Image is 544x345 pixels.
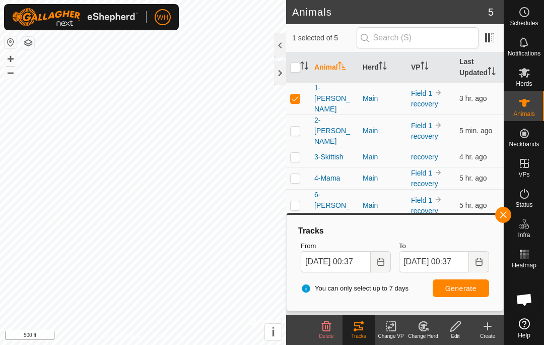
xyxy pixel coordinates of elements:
[411,100,438,108] a: recovery
[508,50,540,56] span: Notifications
[512,262,536,268] span: Heatmap
[411,169,432,177] a: Field 1
[411,153,438,161] a: recovery
[319,333,334,339] span: Delete
[469,251,489,272] button: Choose Date
[314,115,355,147] span: 2-[PERSON_NAME]
[343,332,375,340] div: Tracks
[488,69,496,77] p-sorticon: Activate to sort
[359,52,407,83] th: Herd
[411,180,438,188] a: recovery
[459,94,487,102] span: Oct 1, 2025 at 9:01 PM
[407,332,439,340] div: Change Herd
[301,241,391,251] label: From
[292,6,488,18] h2: Animals
[103,332,141,341] a: Privacy Policy
[153,332,183,341] a: Contact Us
[297,225,493,237] div: Tracks
[357,27,479,48] input: Search (S)
[515,202,532,208] span: Status
[310,52,359,83] th: Animal
[314,152,344,162] span: 3-Skittish
[411,207,438,215] a: recovery
[5,36,17,48] button: Reset Map
[5,66,17,78] button: –
[301,283,409,294] span: You can only select up to 7 days
[314,173,340,184] span: 4-Mama
[411,122,432,130] a: Field 1
[363,200,403,211] div: Main
[12,8,138,26] img: Gallagher Logo
[459,201,487,209] span: Oct 1, 2025 at 7:11 PM
[271,325,275,339] span: i
[433,279,489,297] button: Generate
[434,89,442,97] img: to
[265,324,282,340] button: i
[516,81,532,87] span: Herds
[518,332,530,338] span: Help
[314,190,355,221] span: 6-[PERSON_NAME]
[459,174,487,182] span: Oct 1, 2025 at 7:31 PM
[434,168,442,177] img: to
[459,153,487,161] span: Oct 1, 2025 at 8:21 PM
[510,20,538,26] span: Schedules
[157,12,168,23] span: WH
[518,171,529,178] span: VPs
[421,63,429,71] p-sorticon: Activate to sort
[411,89,432,97] a: Field 1
[5,53,17,65] button: +
[314,83,355,114] span: 1-[PERSON_NAME]
[399,241,489,251] label: To
[439,332,471,340] div: Edit
[363,93,403,104] div: Main
[411,196,432,204] a: Field 1
[504,314,544,342] a: Help
[411,132,438,140] a: recovery
[379,63,387,71] p-sorticon: Activate to sort
[375,332,407,340] div: Change VP
[434,121,442,129] img: to
[300,63,308,71] p-sorticon: Activate to sort
[371,251,391,272] button: Choose Date
[459,127,492,135] span: Oct 2, 2025 at 12:31 AM
[434,196,442,204] img: to
[363,173,403,184] div: Main
[518,232,530,238] span: Infra
[445,284,477,293] span: Generate
[471,332,504,340] div: Create
[363,126,403,136] div: Main
[488,5,494,20] span: 5
[363,152,403,162] div: Main
[22,37,34,49] button: Map Layers
[292,33,357,43] span: 1 selected of 5
[455,52,504,83] th: Last Updated
[513,111,535,117] span: Animals
[407,52,455,83] th: VP
[509,141,539,147] span: Neckbands
[338,63,346,71] p-sorticon: Activate to sort
[509,284,539,315] div: Open chat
